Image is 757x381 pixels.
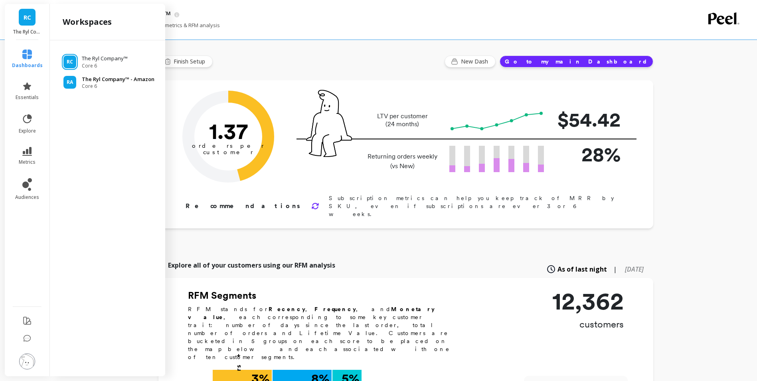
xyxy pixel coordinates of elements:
[269,306,305,312] b: Recency
[82,75,154,83] p: The Ryl Company™ - Amazon
[188,305,459,361] p: RFM stands for , , and , each corresponding to some key customer trait: number of days since the ...
[82,83,154,89] span: Core 6
[557,139,621,169] p: 28%
[67,59,73,65] span: RC
[13,29,42,35] p: The Ryl Company™
[461,58,490,65] span: New Dash
[445,56,496,67] button: New Dash
[174,58,208,65] span: Finish Setup
[192,142,265,149] tspan: orders per
[365,112,440,128] p: LTV per customer (24 months)
[557,264,607,274] span: As of last night
[186,201,302,211] p: Recommendations
[209,118,247,144] text: 1.37
[552,318,624,331] p: customers
[158,56,213,67] button: Finish Setup
[12,62,43,69] span: dashboards
[500,56,653,67] button: Go to my main Dashboard
[306,90,352,157] img: pal seatted on line
[365,152,440,171] p: Returning orders weekly (vs New)
[557,105,621,135] p: $54.42
[63,16,112,28] h2: workspaces
[625,265,644,274] span: [DATE]
[82,63,128,69] span: Core 6
[329,194,628,218] p: Subscription metrics can help you keep track of MRR by SKU, even if subscriptions are ever 3 or 6...
[168,260,335,270] p: Explore all of your customers using our RFM analysis
[82,55,128,63] p: The Ryl Company™
[24,13,31,22] span: RC
[19,159,36,165] span: metrics
[19,128,36,134] span: explore
[67,79,73,85] span: RA
[552,289,624,313] p: 12,362
[16,94,39,101] span: essentials
[19,353,35,369] img: profile picture
[15,194,39,200] span: audiences
[203,149,253,156] tspan: customer
[188,289,459,302] h2: RFM Segments
[314,306,356,312] b: Frequency
[613,264,617,274] span: |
